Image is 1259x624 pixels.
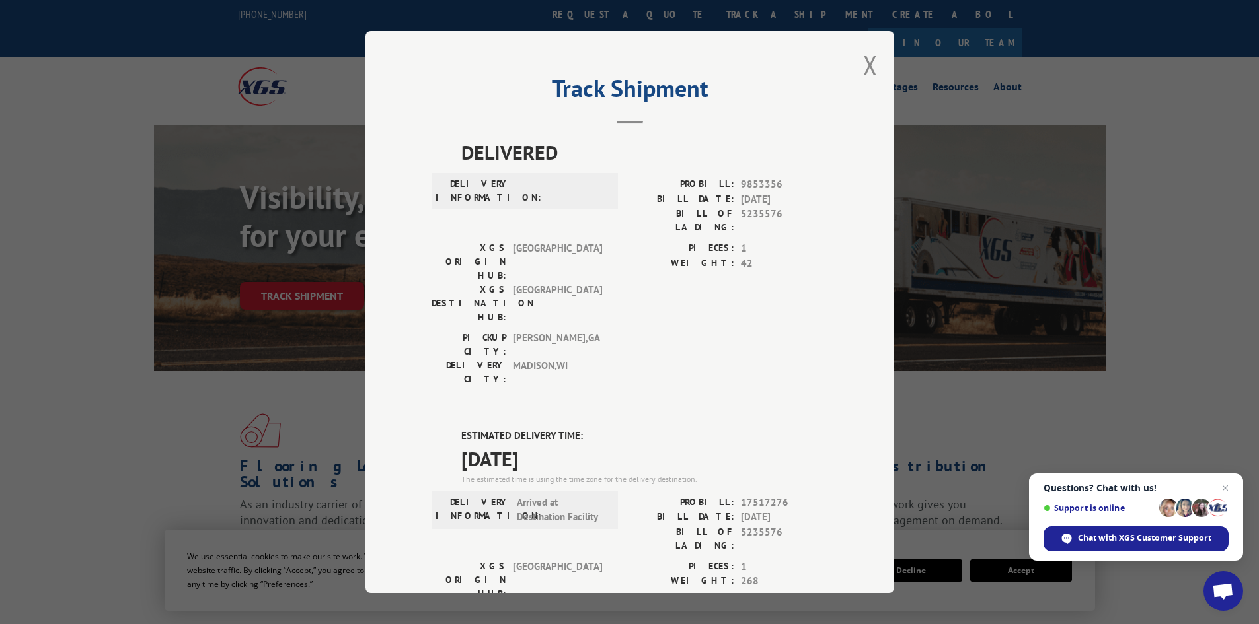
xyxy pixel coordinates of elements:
span: [GEOGRAPHIC_DATA] [513,559,602,601]
span: 1 [741,241,828,256]
span: MADISON , WI [513,359,602,386]
span: [PERSON_NAME] , GA [513,331,602,359]
label: BILL OF LADING: [630,207,734,234]
span: [GEOGRAPHIC_DATA] [513,283,602,324]
label: WEIGHT: [630,574,734,589]
span: 1 [741,559,828,574]
label: PROBILL: [630,177,734,192]
span: 17517276 [741,495,828,510]
div: The estimated time is using the time zone for the delivery destination. [461,473,828,485]
button: Close modal [863,48,878,83]
span: 9853356 [741,177,828,192]
span: Chat with XGS Customer Support [1078,532,1211,544]
span: 268 [741,574,828,589]
label: WEIGHT: [630,256,734,271]
label: BILL DATE: [630,510,734,525]
span: [DATE] [741,510,828,525]
label: XGS ORIGIN HUB: [432,241,506,283]
h2: Track Shipment [432,79,828,104]
span: [GEOGRAPHIC_DATA] [513,241,602,283]
span: Close chat [1217,480,1233,496]
label: XGS DESTINATION HUB: [432,283,506,324]
label: ESTIMATED DELIVERY TIME: [461,429,828,444]
label: PICKUP CITY: [432,331,506,359]
span: [DATE] [741,192,828,207]
div: Open chat [1203,571,1243,611]
label: DELIVERY CITY: [432,359,506,386]
span: 42 [741,256,828,271]
span: DELIVERED [461,137,828,167]
span: Questions? Chat with us! [1044,483,1229,493]
label: BILL OF LADING: [630,525,734,553]
label: BILL DATE: [630,192,734,207]
label: XGS ORIGIN HUB: [432,559,506,601]
span: Arrived at Destination Facility [517,495,606,525]
label: DELIVERY INFORMATION: [436,495,510,525]
div: Chat with XGS Customer Support [1044,526,1229,551]
label: PIECES: [630,241,734,256]
label: PIECES: [630,559,734,574]
label: DELIVERY INFORMATION: [436,177,510,205]
label: PROBILL: [630,495,734,510]
span: 5235576 [741,525,828,553]
span: [DATE] [461,444,828,473]
span: 5235576 [741,207,828,234]
span: Support is online [1044,503,1155,513]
